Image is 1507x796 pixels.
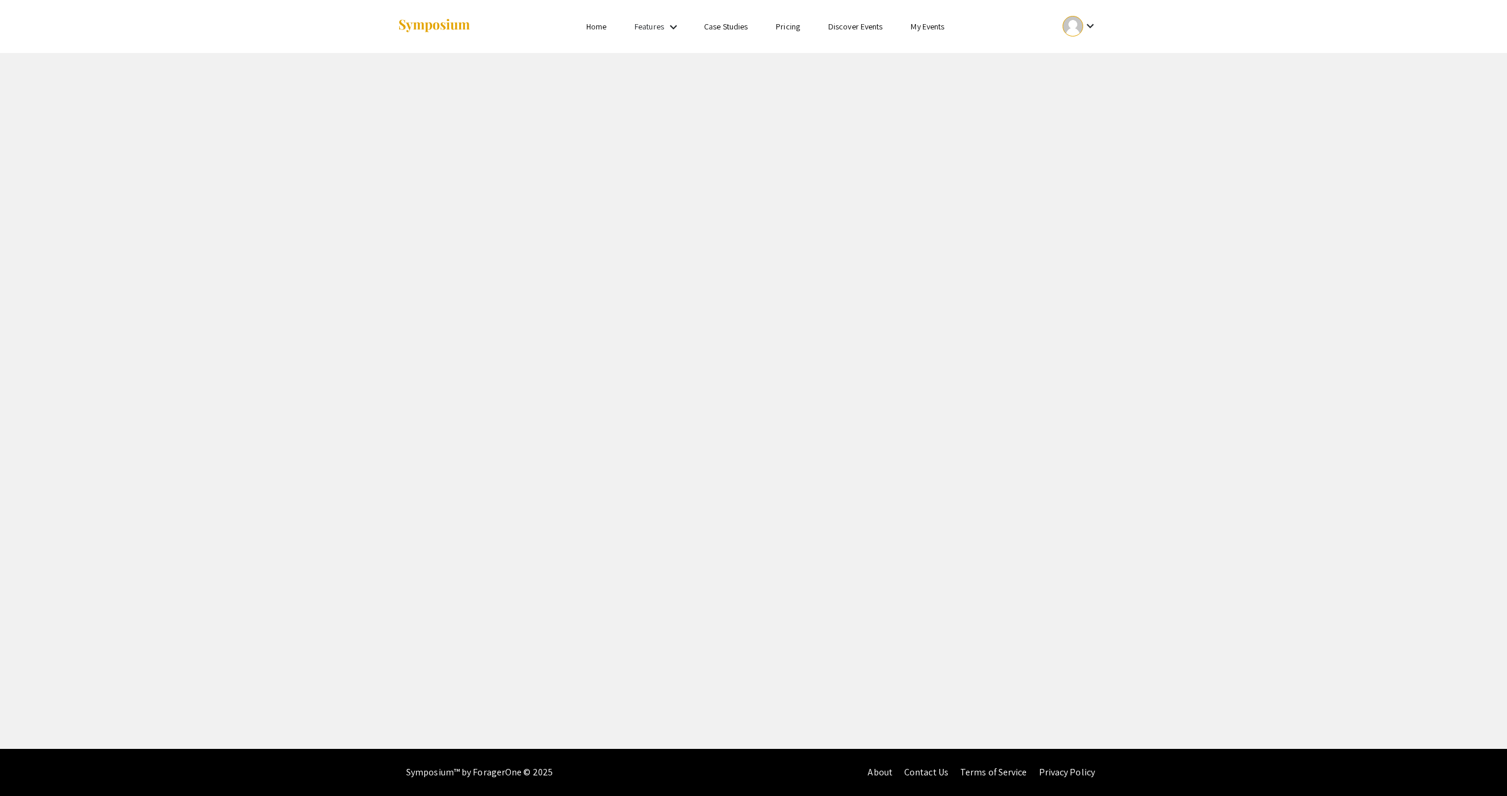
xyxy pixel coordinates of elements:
a: Case Studies [704,21,748,32]
mat-icon: Expand account dropdown [1083,19,1097,33]
a: Discover Events [828,21,883,32]
mat-icon: Expand Features list [666,20,681,34]
a: Pricing [776,21,800,32]
a: My Events [911,21,944,32]
a: Contact Us [904,766,948,778]
a: Features [635,21,664,32]
div: Symposium™ by ForagerOne © 2025 [406,749,553,796]
a: Terms of Service [960,766,1027,778]
a: About [868,766,892,778]
a: Home [586,21,606,32]
img: Symposium by ForagerOne [397,18,471,34]
a: Privacy Policy [1039,766,1095,778]
button: Expand account dropdown [1050,13,1110,39]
